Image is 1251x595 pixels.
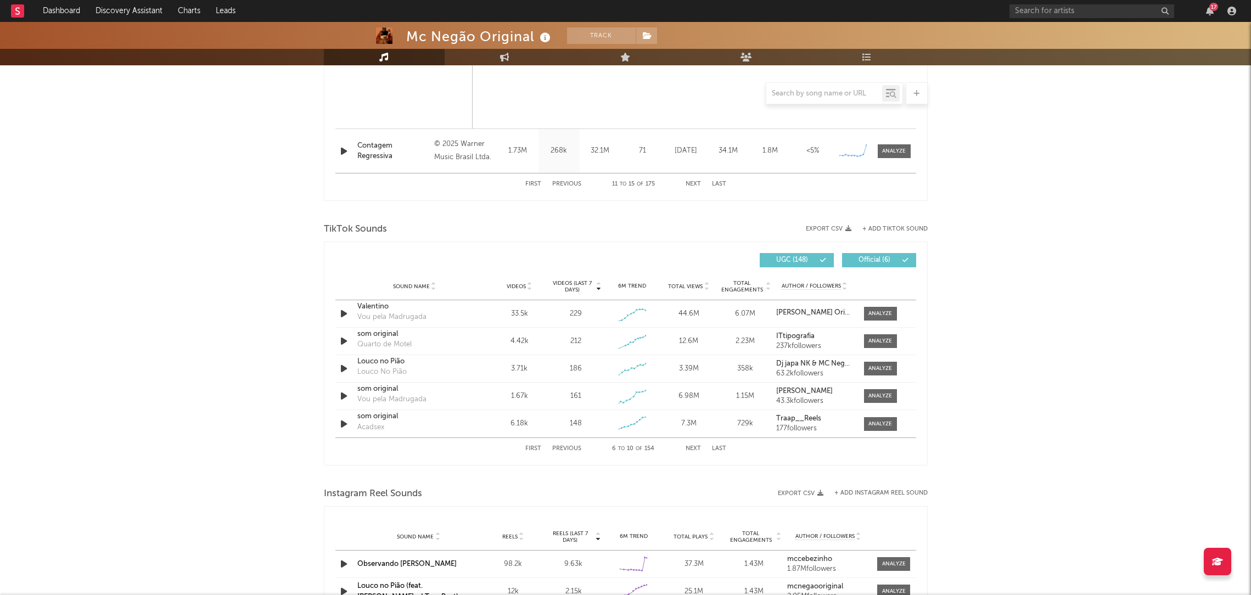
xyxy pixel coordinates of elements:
button: UGC(148) [760,253,834,267]
button: Next [686,446,701,452]
div: 33.5k [494,308,545,319]
div: 44.6M [663,308,714,319]
div: 177 followers [776,425,852,433]
div: 268k [541,145,577,156]
a: Valentino [357,301,472,312]
button: Next [686,181,701,187]
span: Instagram Reel Sounds [324,487,422,501]
div: 9.63k [546,559,601,570]
span: Author / Followers [795,533,855,540]
div: 1.67k [494,391,545,402]
a: ITtipografia [776,333,852,340]
div: 37.3M [666,559,721,570]
div: 34.1M [710,145,747,156]
button: Export CSV [778,490,823,497]
a: som original [357,411,472,422]
button: 17 [1206,7,1214,15]
div: 1.15M [720,391,771,402]
strong: Dj japa NK & MC Negão Original 🎩 & MC [PERSON_NAME] [776,360,969,367]
div: 6M Trend [607,282,658,290]
input: Search for artists [1009,4,1174,18]
button: Previous [552,181,581,187]
div: Louco No Pião [357,367,407,378]
div: Louco no Pião [357,356,472,367]
div: Mc Negão Original [406,27,553,46]
button: Track [567,27,636,44]
button: Export CSV [806,226,851,232]
strong: [PERSON_NAME] Original 🎰 & Dj japa NK & [PERSON_NAME] DogDog [776,309,1008,316]
div: 6.18k [494,418,545,429]
span: to [620,182,626,187]
span: Sound Name [397,534,434,540]
div: 43.3k followers [776,397,852,405]
div: 1.8M [752,145,789,156]
div: 71 [624,145,662,156]
strong: ITtipografia [776,333,815,340]
div: 1.73M [500,145,536,156]
div: + Add Instagram Reel Sound [823,490,928,496]
div: 229 [570,308,582,319]
div: 32.1M [582,145,618,156]
button: + Add TikTok Sound [862,226,928,232]
div: 4.42k [494,336,545,347]
button: First [525,446,541,452]
div: 1.87M followers [787,565,869,573]
a: som original [357,384,472,395]
div: 6.98M [663,391,714,402]
span: TikTok Sounds [324,223,387,236]
span: to [618,446,625,451]
div: 186 [570,363,582,374]
span: Total Engagements [727,530,775,543]
span: Sound Name [393,283,430,290]
a: Observando [PERSON_NAME] [357,560,457,568]
strong: mccebezinho [787,555,832,563]
div: 358k [720,363,771,374]
div: [DATE] [667,145,704,156]
button: First [525,181,541,187]
div: Acadsex [357,422,384,433]
div: 7.3M [663,418,714,429]
strong: Traap__Reels [776,415,821,422]
div: som original [357,329,472,340]
span: Reels (last 7 days) [546,530,594,543]
div: 3.39M [663,363,714,374]
button: + Add TikTok Sound [851,226,928,232]
div: 17 [1209,3,1218,11]
div: 63.2k followers [776,370,852,378]
a: Dj japa NK & MC Negão Original 🎩 & MC [PERSON_NAME] [776,360,852,368]
span: UGC ( 148 ) [767,257,817,263]
div: 6.07M [720,308,771,319]
a: mccebezinho [787,555,869,563]
div: 6M Trend [607,532,661,541]
div: 3.71k [494,363,545,374]
div: Vou pela Madrugada [357,394,427,405]
div: 1.43M [727,559,782,570]
strong: mcnegaooriginal [787,583,843,590]
div: 212 [570,336,581,347]
div: 98.2k [486,559,541,570]
span: Total Engagements [720,280,764,293]
div: © 2025 Warner Music Brasil Ltda. [434,138,494,164]
span: Official ( 6 ) [849,257,900,263]
div: 11 15 175 [603,178,664,191]
a: Contagem Regressiva [357,141,429,162]
div: 2.23M [720,336,771,347]
span: Total Plays [674,534,708,540]
span: Videos (last 7 days) [550,280,594,293]
button: Official(6) [842,253,916,267]
span: of [637,182,643,187]
div: Vou pela Madrugada [357,312,427,323]
button: Previous [552,446,581,452]
a: [PERSON_NAME] Original 🎰 & Dj japa NK & [PERSON_NAME] DogDog [776,309,852,317]
span: Author / Followers [782,283,841,290]
button: Last [712,446,726,452]
a: Traap__Reels [776,415,852,423]
div: 237k followers [776,343,852,350]
button: Last [712,181,726,187]
span: of [636,446,642,451]
div: <5% [794,145,831,156]
a: [PERSON_NAME] [776,388,852,395]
